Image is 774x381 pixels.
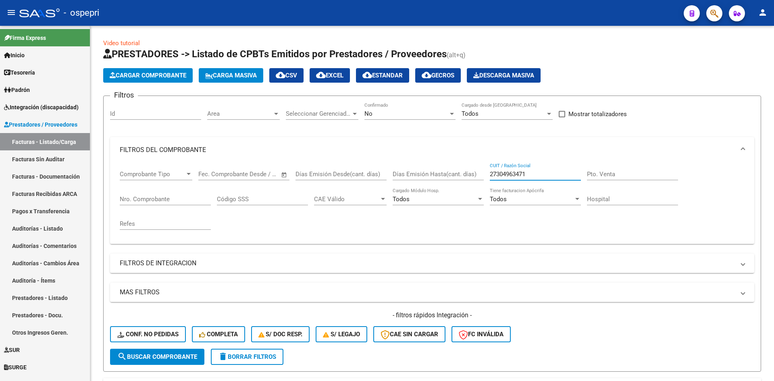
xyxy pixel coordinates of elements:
[205,72,257,79] span: Carga Masiva
[473,72,534,79] span: Descarga Masiva
[568,109,627,119] span: Mostrar totalizadores
[110,72,186,79] span: Cargar Comprobante
[490,196,507,203] span: Todos
[393,196,410,203] span: Todos
[4,51,25,60] span: Inicio
[192,326,245,342] button: Completa
[110,349,204,365] button: Buscar Comprobante
[415,68,461,83] button: Gecros
[280,170,289,179] button: Open calendar
[4,103,79,112] span: Integración (discapacidad)
[314,196,379,203] span: CAE Válido
[286,110,351,117] span: Seleccionar Gerenciador
[451,326,511,342] button: FC Inválida
[238,171,277,178] input: Fecha fin
[218,353,276,360] span: Borrar Filtros
[362,72,403,79] span: Estandar
[251,326,310,342] button: S/ Doc Resp.
[120,288,735,297] mat-panel-title: MAS FILTROS
[120,259,735,268] mat-panel-title: FILTROS DE INTEGRACION
[198,171,231,178] input: Fecha inicio
[758,8,768,17] mat-icon: person
[467,68,541,83] app-download-masive: Descarga masiva de comprobantes (adjuntos)
[6,8,16,17] mat-icon: menu
[316,70,326,80] mat-icon: cloud_download
[199,68,263,83] button: Carga Masiva
[110,283,754,302] mat-expansion-panel-header: MAS FILTROS
[211,349,283,365] button: Borrar Filtros
[467,68,541,83] button: Descarga Masiva
[362,70,372,80] mat-icon: cloud_download
[323,331,360,338] span: S/ legajo
[381,331,438,338] span: CAE SIN CARGAR
[747,354,766,373] iframe: Intercom live chat
[103,48,447,60] span: PRESTADORES -> Listado de CPBTs Emitidos por Prestadores / Proveedores
[258,331,303,338] span: S/ Doc Resp.
[373,326,445,342] button: CAE SIN CARGAR
[269,68,304,83] button: CSV
[117,331,179,338] span: Conf. no pedidas
[316,326,367,342] button: S/ legajo
[218,352,228,361] mat-icon: delete
[120,146,735,154] mat-panel-title: FILTROS DEL COMPROBANTE
[103,68,193,83] button: Cargar Comprobante
[117,353,197,360] span: Buscar Comprobante
[4,363,27,372] span: SURGE
[316,72,343,79] span: EXCEL
[422,72,454,79] span: Gecros
[120,171,185,178] span: Comprobante Tipo
[459,331,504,338] span: FC Inválida
[4,120,77,129] span: Prestadores / Proveedores
[4,68,35,77] span: Tesorería
[462,110,479,117] span: Todos
[4,33,46,42] span: Firma Express
[276,70,285,80] mat-icon: cloud_download
[110,163,754,244] div: FILTROS DEL COMPROBANTE
[110,90,138,101] h3: Filtros
[356,68,409,83] button: Estandar
[364,110,372,117] span: No
[422,70,431,80] mat-icon: cloud_download
[110,254,754,273] mat-expansion-panel-header: FILTROS DE INTEGRACION
[207,110,273,117] span: Area
[4,85,30,94] span: Padrón
[117,352,127,361] mat-icon: search
[110,311,754,320] h4: - filtros rápidos Integración -
[4,346,20,354] span: SUR
[276,72,297,79] span: CSV
[310,68,350,83] button: EXCEL
[64,4,99,22] span: - ospepri
[110,137,754,163] mat-expansion-panel-header: FILTROS DEL COMPROBANTE
[447,51,466,59] span: (alt+q)
[103,40,140,47] a: Video tutorial
[110,326,186,342] button: Conf. no pedidas
[199,331,238,338] span: Completa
